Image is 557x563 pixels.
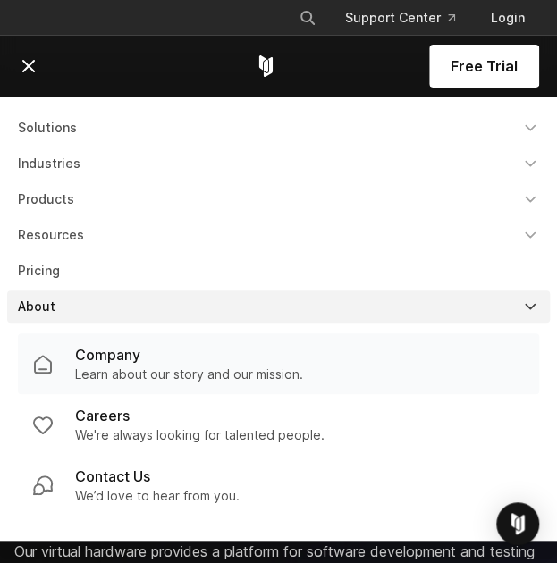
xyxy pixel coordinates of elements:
a: Careers We're always looking for talented people. [18,394,539,455]
div: Navigation Menu [7,112,550,526]
p: We're always looking for talented people. [75,426,325,444]
a: Free Trial [429,45,539,88]
a: Support Center [331,2,469,34]
a: Login [477,2,539,34]
a: Industries [7,147,550,180]
a: Solutions [7,112,550,144]
div: Navigation Menu [284,2,539,34]
p: Contact Us [75,466,150,487]
div: Open Intercom Messenger [496,502,539,545]
p: Learn about our story and our mission. [75,366,303,383]
a: Products [7,183,550,215]
p: Careers [75,405,130,426]
span: Free Trial [451,55,518,77]
a: Contact Us We’d love to hear from you. [18,455,539,516]
p: We’d love to hear from you. [75,487,240,505]
a: Pricing [7,255,550,287]
a: Resources [7,219,550,251]
button: Search [291,2,324,34]
p: Company [75,344,140,366]
a: Corellium Home [255,55,277,77]
a: About [7,290,550,323]
a: Company Learn about our story and our mission. [18,333,539,394]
